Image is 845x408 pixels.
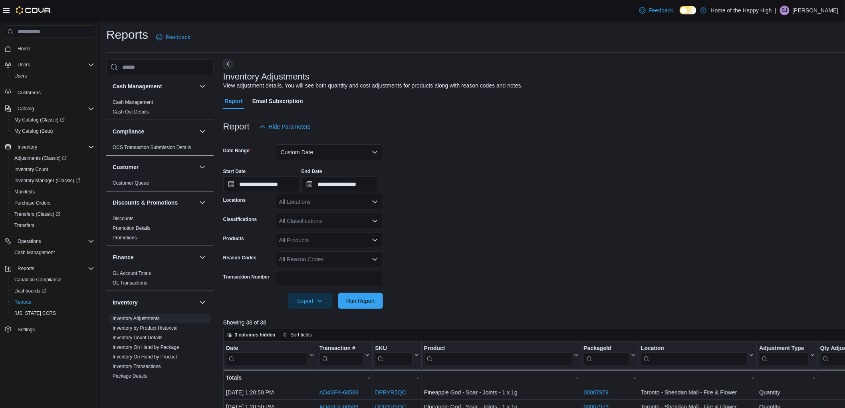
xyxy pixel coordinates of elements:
[223,82,523,90] div: View adjustment details. You will see both quantity and cost adjustments for products along with ...
[14,288,46,294] span: Dashboards
[226,345,308,365] div: Date
[14,189,35,195] span: Manifests
[759,373,815,382] div: -
[372,256,378,263] button: Open list of options
[14,211,60,217] span: Transfers (Classic)
[113,199,178,207] h3: Discounts & Promotions
[113,199,196,207] button: Discounts & Promotions
[424,373,578,382] div: -
[8,285,97,297] a: Dashboards
[14,60,33,70] button: Users
[113,109,149,115] span: Cash Out Details
[198,198,207,207] button: Discounts & Promotions
[8,114,97,125] a: My Catalog (Classic)
[375,373,419,382] div: -
[113,335,163,340] a: Inventory Count Details
[14,88,44,98] a: Customers
[11,308,59,318] a: [US_STATE] CCRS
[113,253,196,261] button: Finance
[14,310,56,316] span: [US_STATE] CCRS
[113,373,147,379] span: Package Details
[11,275,94,285] span: Canadian Compliance
[113,354,177,360] span: Inventory On Hand by Product
[11,153,94,163] span: Adjustments (Classic)
[153,29,193,45] a: Feedback
[2,263,97,274] button: Reports
[106,214,214,246] div: Discounts & Promotions
[11,187,38,197] a: Manifests
[11,308,94,318] span: Washington CCRS
[113,235,137,241] a: Promotions
[113,299,138,306] h3: Inventory
[11,71,94,81] span: Users
[780,6,789,15] div: Stephanie James Guadron
[18,105,34,112] span: Catalog
[14,142,40,152] button: Inventory
[11,221,94,230] span: Transfers
[18,62,30,68] span: Users
[18,265,34,272] span: Reports
[226,345,314,365] button: Date
[759,345,809,365] div: Adjustment Type
[375,345,412,352] div: SKU
[11,209,94,219] span: Transfers (Classic)
[113,280,147,286] a: GL Transactions
[106,143,214,155] div: Compliance
[256,119,314,135] button: Hide Parameters
[14,200,51,206] span: Purchase Orders
[319,345,370,365] button: Transaction #
[223,197,246,203] label: Locations
[641,345,748,352] div: Location
[424,388,578,397] div: Pineapple God - Soar - Joints - 1 x 1g
[223,255,256,261] label: Reason Codes
[2,86,97,98] button: Customers
[11,126,94,136] span: My Catalog (Beta)
[113,163,139,171] h3: Customer
[759,388,815,397] div: Quantity
[11,115,94,125] span: My Catalog (Classic)
[113,225,151,231] span: Promotion Details
[11,297,94,307] span: Reports
[641,388,754,397] div: Toronto - Sheridan Mall - Fire & Flower
[223,122,250,131] h3: Report
[113,299,196,306] button: Inventory
[8,274,97,285] button: Canadian Compliance
[198,298,207,307] button: Inventory
[14,237,94,246] span: Operations
[375,345,419,365] button: SKU
[8,197,97,209] button: Purchase Orders
[223,72,309,82] h3: Inventory Adjustments
[583,373,635,382] div: -
[18,326,35,333] span: Settings
[113,215,134,222] span: Discounts
[424,345,572,365] div: Product
[14,299,31,305] span: Reports
[11,176,94,185] span: Inventory Manager (Classic)
[2,43,97,54] button: Home
[113,127,144,135] h3: Compliance
[583,345,629,352] div: PackageId
[198,82,207,91] button: Cash Management
[291,332,312,338] span: Sort fields
[782,6,787,15] span: SJ
[14,264,94,273] span: Reports
[18,90,41,96] span: Customers
[113,344,179,350] span: Inventory On Hand by Package
[649,6,673,14] span: Feedback
[226,388,314,397] div: [DATE] 1:20:50 PM
[113,163,196,171] button: Customer
[293,293,328,309] span: Export
[14,104,37,113] button: Catalog
[113,354,177,360] a: Inventory On Hand by Product
[106,178,214,191] div: Customer
[583,345,635,365] button: PackageId
[8,164,97,175] button: Inventory Count
[424,345,572,352] div: Product
[641,345,748,365] div: Location
[113,364,161,369] a: Inventory Transactions
[113,100,153,105] a: Cash Management
[113,82,162,90] h3: Cash Management
[225,93,243,109] span: Report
